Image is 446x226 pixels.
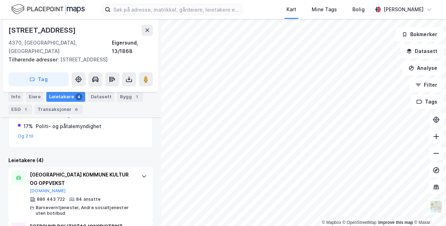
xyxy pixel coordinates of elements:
[76,197,101,202] div: 84 ansatte
[8,39,112,55] div: 4370, [GEOGRAPHIC_DATA], [GEOGRAPHIC_DATA]
[410,78,443,92] button: Filter
[411,192,446,226] iframe: Chat Widget
[343,220,377,225] a: OpenStreetMap
[35,105,83,114] div: Transaksjoner
[18,133,34,139] button: Og 2 til
[75,93,82,100] div: 4
[8,55,147,64] div: [STREET_ADDRESS]
[312,5,337,14] div: Mine Tags
[133,93,140,100] div: 1
[73,106,80,113] div: 6
[30,171,134,187] div: [GEOGRAPHIC_DATA] KOMMUNE KULTUR OG OPPVEKST
[37,197,65,202] div: 886 443 722
[30,188,66,194] button: [DOMAIN_NAME]
[22,106,29,113] div: 1
[384,5,424,14] div: [PERSON_NAME]
[112,39,153,55] div: Eigersund, 13/1868
[378,220,413,225] a: Improve this map
[88,92,114,102] div: Datasett
[8,25,77,36] div: [STREET_ADDRESS]
[110,4,242,15] input: Søk på adresse, matrikkel, gårdeiere, leietakere eller personer
[36,205,134,216] div: Barneverntjenester, Andre sosialtjenester uten botilbud
[117,92,143,102] div: Bygg
[8,56,60,62] span: Tilhørende adresser:
[8,72,69,86] button: Tag
[352,5,365,14] div: Bolig
[8,105,32,114] div: ESG
[23,122,33,131] div: 17%
[8,92,23,102] div: Info
[396,27,443,41] button: Bokmerker
[11,3,85,15] img: logo.f888ab2527a4732fd821a326f86c7f29.svg
[286,5,296,14] div: Kart
[46,92,85,102] div: Leietakere
[403,61,443,75] button: Analyse
[400,44,443,58] button: Datasett
[26,92,43,102] div: Eiere
[322,220,341,225] a: Mapbox
[411,95,443,109] button: Tags
[36,122,101,131] div: Politi- og påtalemyndighet
[8,156,153,165] div: Leietakere (4)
